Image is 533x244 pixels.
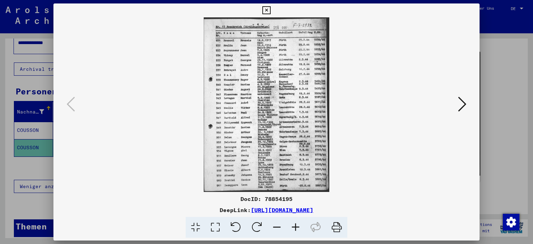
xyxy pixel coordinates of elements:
img: 001.jpg [77,17,456,192]
div: Zustimmung ändern [502,213,519,230]
a: [URL][DOMAIN_NAME] [251,207,313,213]
div: DeepLink: [53,206,480,214]
img: Zustimmung ändern [503,214,519,230]
div: DocID: 78854195 [53,195,480,203]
